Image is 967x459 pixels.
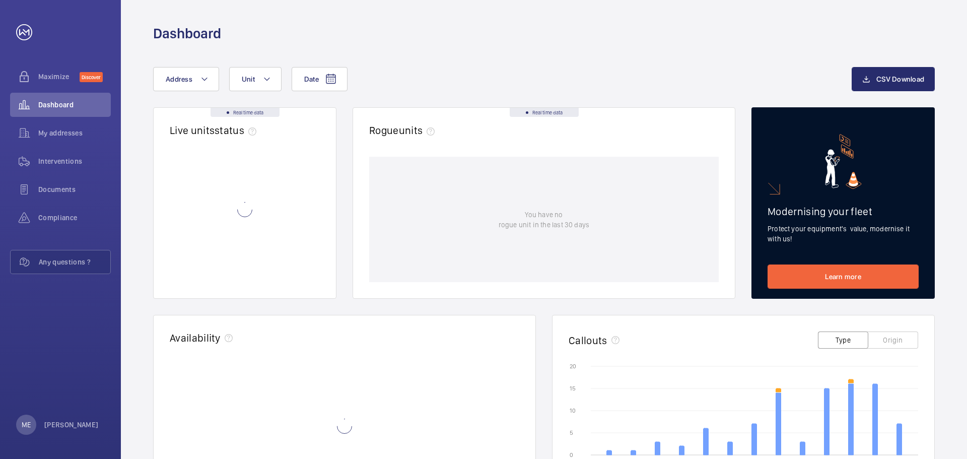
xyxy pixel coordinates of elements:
[44,420,99,430] p: [PERSON_NAME]
[499,210,589,230] p: You have no rogue unit in the last 30 days
[304,75,319,83] span: Date
[369,124,439,137] h2: Rogue
[768,265,919,289] a: Learn more
[510,108,579,117] div: Real time data
[852,67,935,91] button: CSV Download
[166,75,192,83] span: Address
[569,334,607,347] h2: Callouts
[399,124,439,137] span: units
[153,67,219,91] button: Address
[229,67,282,91] button: Unit
[38,156,111,166] span: Interventions
[570,451,573,458] text: 0
[825,134,862,189] img: marketing-card.svg
[39,257,110,267] span: Any questions ?
[38,213,111,223] span: Compliance
[38,100,111,110] span: Dashboard
[242,75,255,83] span: Unit
[38,72,80,82] span: Maximize
[153,24,221,43] h1: Dashboard
[570,363,576,370] text: 20
[768,224,919,244] p: Protect your equipment's value, modernise it with us!
[818,332,868,349] button: Type
[570,385,576,392] text: 15
[22,420,31,430] p: ME
[868,332,918,349] button: Origin
[768,205,919,218] h2: Modernising your fleet
[38,184,111,194] span: Documents
[570,407,576,414] text: 10
[211,108,280,117] div: Real time data
[215,124,260,137] span: status
[292,67,348,91] button: Date
[80,72,103,82] span: Discover
[570,429,573,436] text: 5
[38,128,111,138] span: My addresses
[170,332,221,344] h2: Availability
[876,75,924,83] span: CSV Download
[170,124,260,137] h2: Live units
